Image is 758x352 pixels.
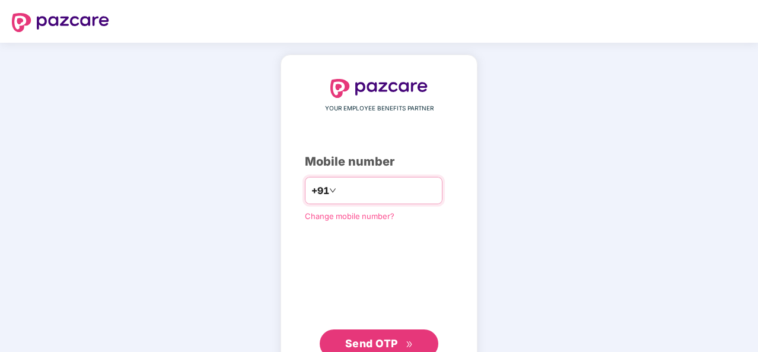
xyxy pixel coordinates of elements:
span: Send OTP [345,337,398,350]
a: Change mobile number? [305,211,394,221]
img: logo [12,13,109,32]
span: +91 [311,183,329,198]
img: logo [330,79,428,98]
span: YOUR EMPLOYEE BENEFITS PARTNER [325,104,434,113]
span: down [329,187,336,194]
span: double-right [406,341,413,348]
div: Mobile number [305,153,453,171]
